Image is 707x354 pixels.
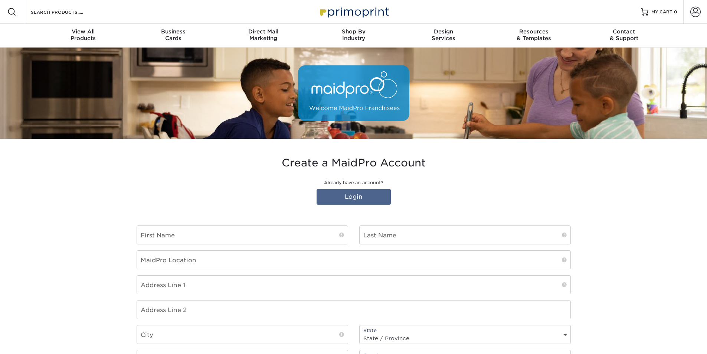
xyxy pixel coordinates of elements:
span: 0 [674,9,677,14]
span: Direct Mail [218,28,308,35]
a: Resources& Templates [489,24,579,48]
span: Contact [579,28,669,35]
img: Primoprint [317,4,391,20]
a: View AllProducts [38,24,128,48]
h3: Create a MaidPro Account [137,157,571,169]
span: Business [128,28,218,35]
div: Services [399,28,489,42]
span: View All [38,28,128,35]
div: & Templates [489,28,579,42]
a: Shop ByIndustry [308,24,399,48]
p: Already have an account? [137,179,571,186]
a: Direct MailMarketing [218,24,308,48]
span: Design [399,28,489,35]
a: Login [317,189,391,205]
img: MaidPro [298,65,409,121]
div: Marketing [218,28,308,42]
input: SEARCH PRODUCTS..... [30,7,102,16]
span: MY CART [651,9,672,15]
div: Products [38,28,128,42]
a: DesignServices [399,24,489,48]
a: Contact& Support [579,24,669,48]
span: Shop By [308,28,399,35]
div: Industry [308,28,399,42]
a: BusinessCards [128,24,218,48]
div: & Support [579,28,669,42]
span: Resources [489,28,579,35]
div: Cards [128,28,218,42]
